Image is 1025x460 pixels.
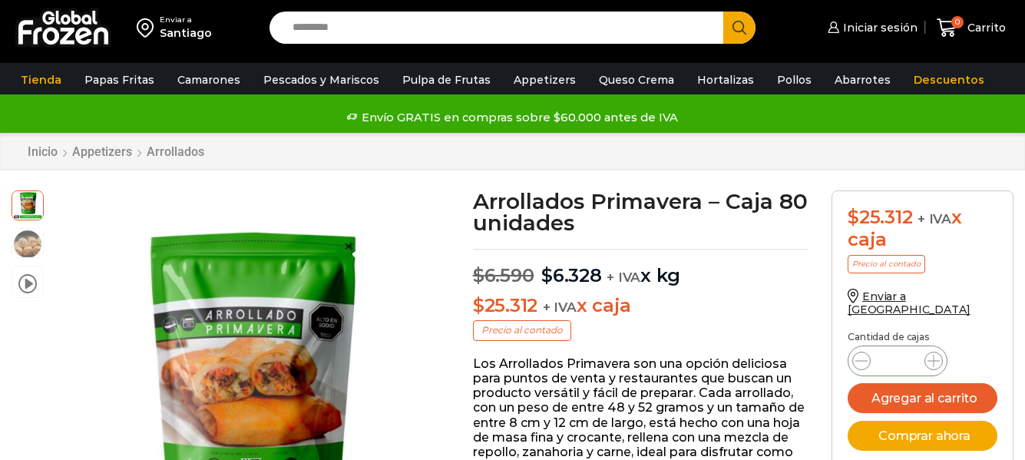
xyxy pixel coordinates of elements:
p: Precio al contado [473,320,571,340]
div: Santiago [160,25,212,41]
a: Queso Crema [591,65,682,94]
span: $ [541,264,553,286]
p: Precio al contado [848,255,925,273]
span: $ [848,206,859,228]
span: $ [473,294,484,316]
a: Pulpa de Frutas [395,65,498,94]
div: x caja [848,207,997,251]
button: Comprar ahora [848,421,997,451]
span: Carrito [964,20,1006,35]
a: Inicio [27,144,58,159]
a: Arrollados [146,144,205,159]
bdi: 6.328 [541,264,602,286]
p: x caja [473,295,808,317]
a: Tienda [13,65,69,94]
a: Abarrotes [827,65,898,94]
span: arrollado primavera [12,189,43,220]
span: + IVA [543,299,577,315]
a: 0 Carrito [933,10,1010,46]
button: Agregar al carrito [848,383,997,413]
span: $ [473,264,484,286]
h1: Arrollados Primavera – Caja 80 unidades [473,190,808,233]
p: x kg [473,249,808,287]
a: Appetizers [71,144,133,159]
a: Camarones [170,65,248,94]
a: Hortalizas [689,65,762,94]
a: Descuentos [906,65,992,94]
span: + IVA [918,211,951,227]
a: Appetizers [506,65,584,94]
img: address-field-icon.svg [137,15,160,41]
bdi: 6.590 [473,264,534,286]
div: Enviar a [160,15,212,25]
button: Search button [723,12,756,44]
span: Iniciar sesión [839,20,918,35]
span: arrollado primavera [12,229,43,260]
input: Product quantity [883,350,912,372]
span: + IVA [607,270,640,285]
a: Enviar a [GEOGRAPHIC_DATA] [848,290,970,316]
p: Cantidad de cajas [848,332,997,343]
a: Pescados y Mariscos [256,65,387,94]
bdi: 25.312 [473,294,537,316]
bdi: 25.312 [848,206,912,228]
span: 0 [951,16,964,28]
nav: Breadcrumb [27,144,205,159]
a: Iniciar sesión [824,12,918,43]
a: Papas Fritas [77,65,162,94]
a: Pollos [769,65,819,94]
